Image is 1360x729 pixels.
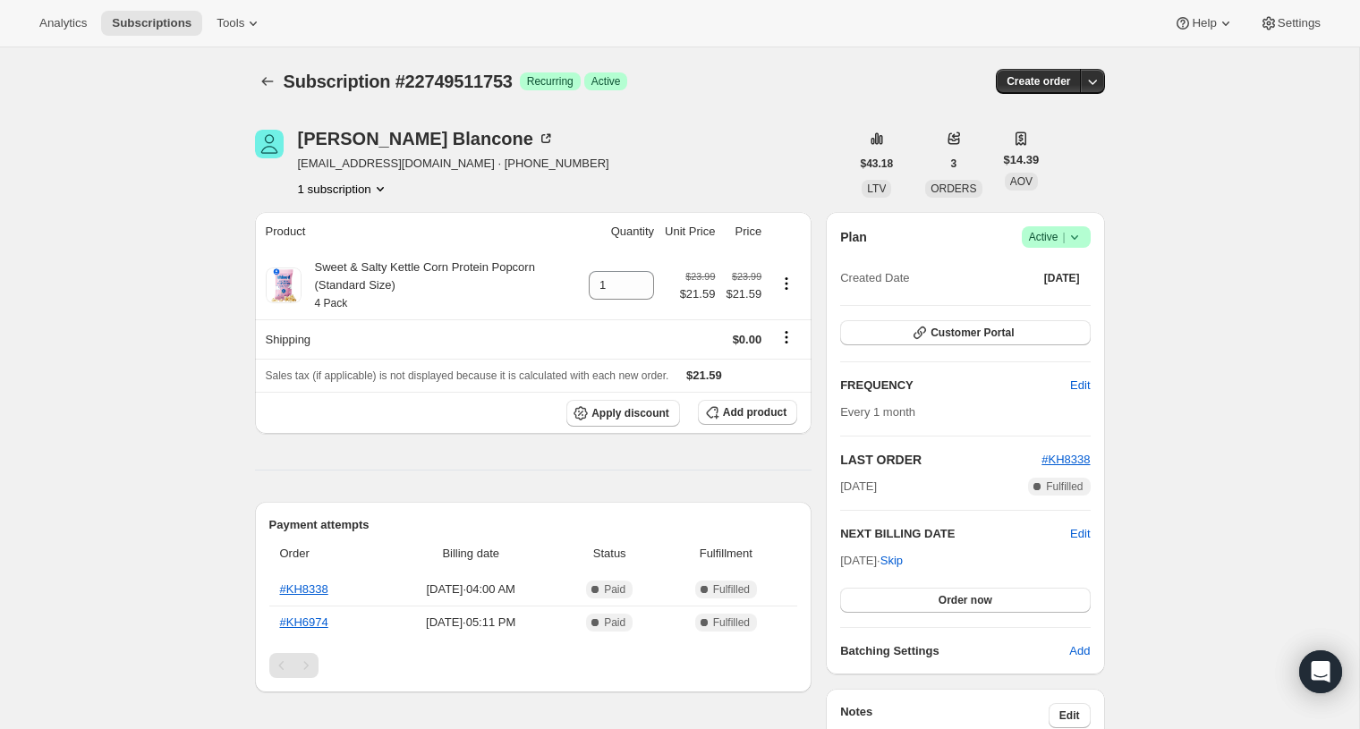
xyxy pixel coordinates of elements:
span: Edit [1070,377,1090,394]
button: Customer Portal [840,320,1090,345]
a: #KH6974 [280,615,328,629]
span: $43.18 [861,157,894,171]
span: Skip [880,552,903,570]
button: Shipping actions [772,327,801,347]
th: Unit Price [659,212,720,251]
span: Christina Blancone [255,130,284,158]
span: Help [1192,16,1216,30]
span: Tools [217,16,244,30]
span: Subscription #22749511753 [284,72,513,91]
span: [EMAIL_ADDRESS][DOMAIN_NAME] · [PHONE_NUMBER] [298,155,609,173]
span: Sales tax (if applicable) is not displayed because it is calculated with each new order. [266,369,669,382]
span: Active [1029,228,1084,246]
th: Shipping [255,319,584,359]
button: Add product [698,400,797,425]
span: [DATE] · [840,554,903,567]
button: Order now [840,588,1090,613]
button: [DATE] [1033,266,1091,291]
span: Fulfillment [666,545,787,563]
button: Help [1163,11,1245,36]
span: Create order [1007,74,1070,89]
button: Product actions [772,274,801,293]
img: product img [266,267,302,303]
span: Every 1 month [840,405,915,419]
a: #KH8338 [1041,453,1090,466]
small: 4 Pack [315,297,348,309]
span: Status [565,545,655,563]
button: Tools [206,11,273,36]
button: Analytics [29,11,98,36]
h2: Payment attempts [269,516,798,534]
th: Price [720,212,767,251]
button: 3 [940,151,968,176]
button: Settings [1249,11,1331,36]
th: Product [255,212,584,251]
span: AOV [1010,175,1033,188]
span: Billing date [388,545,554,563]
button: Add [1058,637,1101,665]
a: #KH8338 [280,582,328,596]
div: Sweet & Salty Kettle Corn Protein Popcorn (Standard Size) [302,259,579,312]
span: $21.59 [686,369,722,382]
span: Fulfilled [1046,479,1083,494]
span: [DATE] · 05:11 PM [388,614,554,632]
span: [DATE] [1044,271,1080,285]
h2: LAST ORDER [840,451,1041,469]
button: Subscriptions [255,69,280,94]
span: [DATE] · 04:00 AM [388,581,554,598]
span: 3 [951,157,957,171]
h6: Batching Settings [840,642,1069,660]
span: Paid [604,582,625,597]
span: | [1062,230,1065,244]
span: $14.39 [1004,151,1040,169]
span: Add [1069,642,1090,660]
small: $23.99 [685,271,715,282]
span: Fulfilled [713,615,750,630]
span: Analytics [39,16,87,30]
button: Skip [870,547,914,575]
h2: FREQUENCY [840,377,1070,394]
button: Create order [996,69,1081,94]
button: Edit [1049,703,1091,728]
button: $43.18 [850,151,905,176]
span: Add product [723,405,786,420]
span: Order now [939,593,992,607]
span: [DATE] [840,478,877,496]
h3: Notes [840,703,1049,728]
small: $23.99 [732,271,761,282]
button: Subscriptions [101,11,202,36]
span: Fulfilled [713,582,750,597]
button: Apply discount [566,400,680,427]
span: Settings [1278,16,1321,30]
button: Product actions [298,180,389,198]
span: Paid [604,615,625,630]
span: Edit [1059,708,1080,723]
span: $21.59 [680,285,716,303]
button: #KH8338 [1041,451,1090,469]
th: Order [269,534,383,573]
span: Active [591,74,621,89]
div: [PERSON_NAME] Blancone [298,130,555,148]
span: LTV [867,182,886,195]
nav: Pagination [269,653,798,678]
span: Created Date [840,269,909,287]
span: Recurring [527,74,574,89]
button: Edit [1070,525,1090,543]
span: Subscriptions [112,16,191,30]
span: ORDERS [931,182,976,195]
th: Quantity [583,212,659,251]
button: Edit [1059,371,1101,400]
span: Customer Portal [931,326,1014,340]
span: Apply discount [591,406,669,420]
span: $0.00 [733,333,762,346]
h2: Plan [840,228,867,246]
div: Open Intercom Messenger [1299,650,1342,693]
span: $21.59 [726,285,761,303]
h2: NEXT BILLING DATE [840,525,1070,543]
